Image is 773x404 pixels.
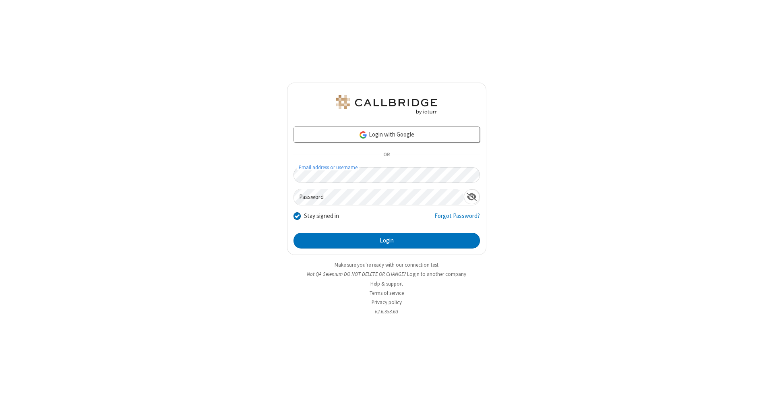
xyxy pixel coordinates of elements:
span: OR [380,149,393,161]
input: Email address or username [293,167,480,183]
a: Help & support [370,280,403,287]
label: Stay signed in [304,211,339,221]
li: v2.6.353.6d [287,308,486,315]
a: Privacy policy [372,299,402,306]
img: google-icon.png [359,131,368,139]
a: Terms of service [370,290,404,296]
a: Make sure you're ready with our connection test [335,261,438,268]
a: Login with Google [293,126,480,143]
a: Forgot Password? [434,211,480,227]
div: Show password [464,189,480,204]
img: QA Selenium DO NOT DELETE OR CHANGE [334,95,439,114]
button: Login to another company [407,270,466,278]
button: Login [293,233,480,249]
li: Not QA Selenium DO NOT DELETE OR CHANGE? [287,270,486,278]
input: Password [294,189,464,205]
